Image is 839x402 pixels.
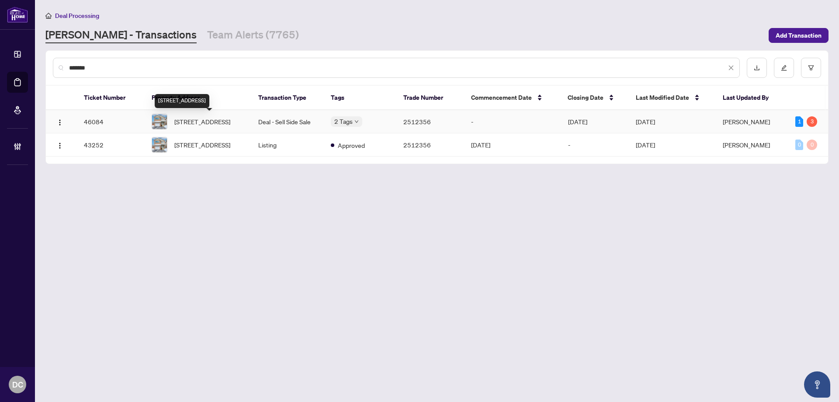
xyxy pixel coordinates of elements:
[145,86,251,110] th: Property Address
[636,141,655,149] span: [DATE]
[716,133,788,157] td: [PERSON_NAME]
[464,86,561,110] th: Commencement Date
[251,86,324,110] th: Transaction Type
[568,93,603,102] span: Closing Date
[776,28,822,42] span: Add Transaction
[561,133,629,157] td: -
[77,133,145,157] td: 43252
[561,86,628,110] th: Closing Date
[174,140,230,150] span: [STREET_ADDRESS]
[45,13,52,19] span: home
[396,133,464,157] td: 2512356
[53,115,67,129] button: Logo
[754,65,760,71] span: download
[77,86,145,110] th: Ticket Number
[77,110,145,133] td: 46084
[774,58,794,78] button: edit
[795,116,803,127] div: 1
[53,138,67,152] button: Logo
[636,93,689,102] span: Last Modified Date
[396,86,464,110] th: Trade Number
[152,114,167,129] img: thumbnail-img
[629,86,716,110] th: Last Modified Date
[338,140,365,150] span: Approved
[747,58,767,78] button: download
[636,118,655,126] span: [DATE]
[45,28,197,43] a: [PERSON_NAME] - Transactions
[12,378,23,391] span: DC
[807,140,817,150] div: 0
[728,65,734,71] span: close
[7,7,28,23] img: logo
[55,12,99,20] span: Deal Processing
[152,137,167,152] img: thumbnail-img
[251,110,324,133] td: Deal - Sell Side Sale
[804,371,830,398] button: Open asap
[251,133,324,157] td: Listing
[396,110,464,133] td: 2512356
[716,86,788,110] th: Last Updated By
[808,65,814,71] span: filter
[207,28,299,43] a: Team Alerts (7765)
[174,117,230,126] span: [STREET_ADDRESS]
[354,119,359,124] span: down
[801,58,821,78] button: filter
[56,119,63,126] img: Logo
[56,142,63,149] img: Logo
[561,110,629,133] td: [DATE]
[464,110,561,133] td: -
[324,86,396,110] th: Tags
[155,94,209,108] div: [STREET_ADDRESS]
[334,116,353,126] span: 2 Tags
[795,140,803,150] div: 0
[464,133,561,157] td: [DATE]
[716,110,788,133] td: [PERSON_NAME]
[769,28,829,43] button: Add Transaction
[781,65,787,71] span: edit
[471,93,532,102] span: Commencement Date
[807,116,817,127] div: 3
